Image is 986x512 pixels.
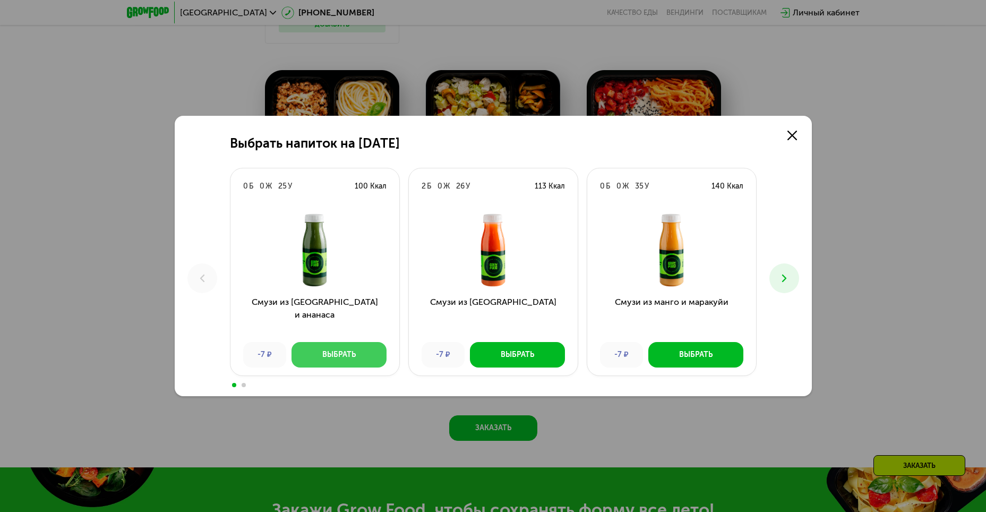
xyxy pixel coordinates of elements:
[409,296,578,334] h3: Смузи из [GEOGRAPHIC_DATA]
[278,181,287,192] div: 25
[535,181,565,192] div: 113 Ккал
[427,181,431,192] div: Б
[243,181,248,192] div: 0
[596,213,748,287] img: Смузи из манго и маракуйи
[600,181,605,192] div: 0
[265,181,272,192] div: Ж
[679,349,713,360] div: Выбрать
[417,213,569,287] img: Смузи из моркови
[230,296,399,334] h3: Смузи из [GEOGRAPHIC_DATA] и ананаса
[230,136,400,151] h2: Выбрать напиток на [DATE]
[645,181,649,192] div: У
[648,342,743,368] button: Выбрать
[616,181,621,192] div: 0
[288,181,292,192] div: У
[635,181,644,192] div: 35
[322,349,356,360] div: Выбрать
[600,342,643,368] div: -7 ₽
[456,181,465,192] div: 26
[260,181,264,192] div: 0
[443,181,450,192] div: Ж
[355,181,387,192] div: 100 Ккал
[239,213,391,287] img: Смузи из киви и ананаса
[291,342,387,368] button: Выбрать
[243,342,286,368] div: -7 ₽
[501,349,534,360] div: Выбрать
[438,181,442,192] div: 0
[422,342,465,368] div: -7 ₽
[422,181,426,192] div: 2
[587,296,756,334] h3: Смузи из манго и маракуйи
[249,181,253,192] div: Б
[470,342,565,368] button: Выбрать
[606,181,610,192] div: Б
[711,181,743,192] div: 140 Ккал
[622,181,629,192] div: Ж
[466,181,470,192] div: У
